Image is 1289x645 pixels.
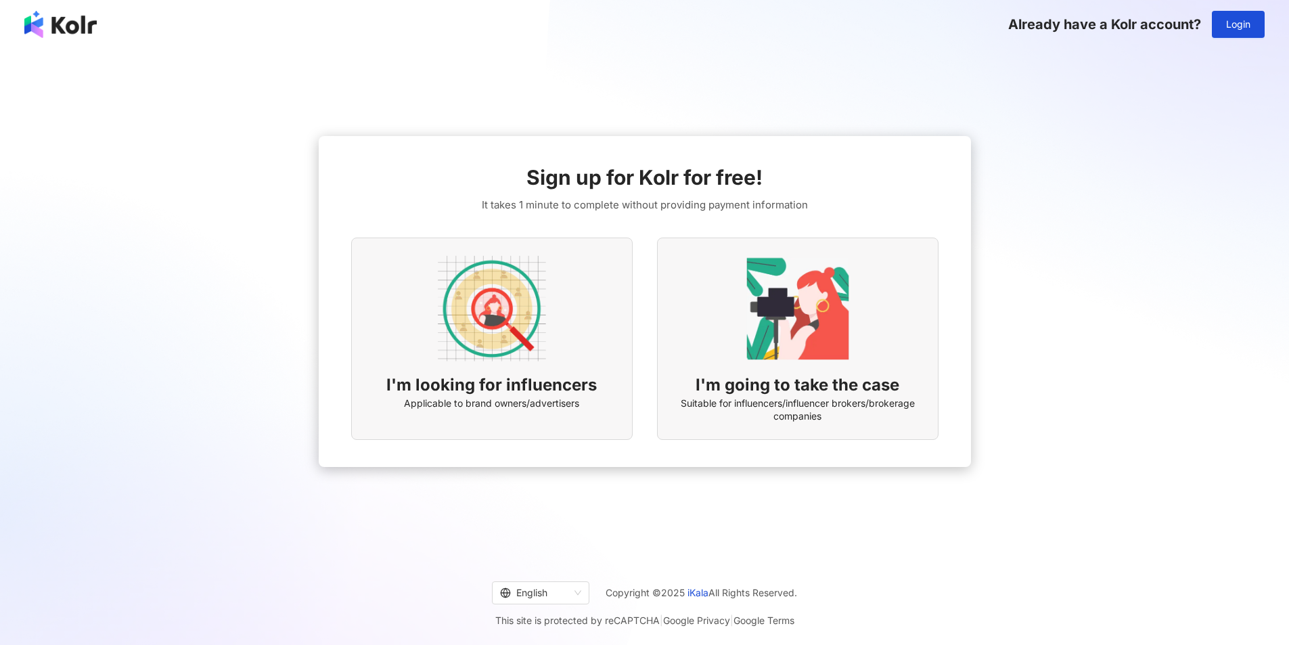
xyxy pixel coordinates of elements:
span: This site is protected by reCAPTCHA [495,613,794,629]
button: Login [1212,11,1265,38]
span: I'm going to take the case [696,374,899,397]
span: It takes 1 minute to complete without providing payment information [482,197,808,213]
span: Login [1226,19,1250,30]
img: AD identity option [438,254,546,363]
span: Already have a Kolr account? [1008,16,1201,32]
a: Google Terms [733,615,794,626]
img: KOL identity option [744,254,852,363]
a: iKala [687,587,708,598]
span: Suitable for influencers/influencer brokers/brokerage companies [674,397,922,423]
div: English [500,582,569,604]
span: I'm looking for influencers [386,374,597,397]
a: Google Privacy [663,615,730,626]
span: Sign up for Kolr for free! [526,163,763,192]
span: | [730,615,733,626]
span: Applicable to brand owners/advertisers [404,397,579,410]
span: | [660,615,663,626]
span: Copyright © 2025 All Rights Reserved. [606,585,797,601]
img: logo [24,11,97,38]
